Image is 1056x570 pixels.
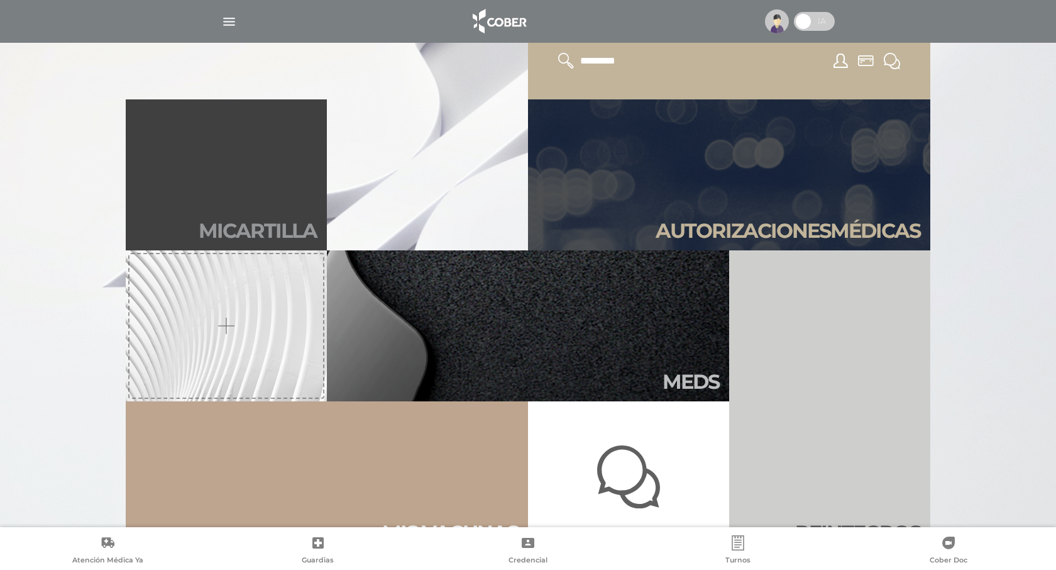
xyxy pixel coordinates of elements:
[72,556,143,567] span: Atención Médica Ya
[725,556,751,567] span: Turnos
[327,250,729,401] a: Meds
[126,401,528,552] a: Mis vacunas
[844,535,1053,567] a: Cober Doc
[212,535,422,567] a: Guardias
[382,521,518,545] h2: Mis vacu nas
[633,535,843,567] a: Turnos
[466,6,532,36] img: logo_cober_home-white.png
[199,219,317,243] h2: Mi car tilla
[930,556,967,567] span: Cober Doc
[663,370,719,394] h2: Meds
[795,521,920,545] h2: Rein te gros
[302,556,334,567] span: Guardias
[423,535,633,567] a: Credencial
[126,99,327,250] a: Micartilla
[3,535,212,567] a: Atención Médica Ya
[509,556,547,567] span: Credencial
[528,99,930,250] a: Autorizacionesmédicas
[221,14,237,30] img: Cober_menu-lines-white.svg
[729,250,930,552] a: Reintegros
[765,9,789,33] img: profile-placeholder.svg
[656,219,920,243] h2: Autori zaciones médicas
